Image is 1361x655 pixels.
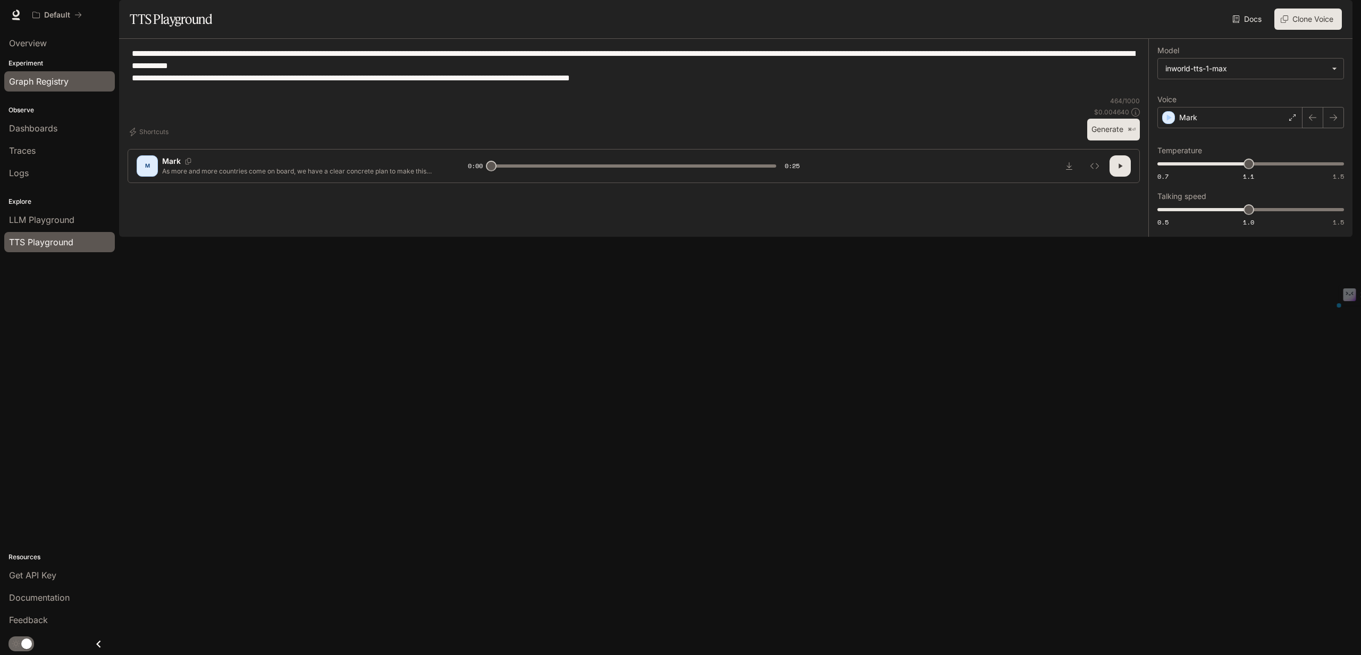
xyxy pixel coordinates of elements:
a: Docs [1230,9,1266,30]
button: Inspect [1084,155,1105,177]
p: $ 0.004640 [1094,107,1129,117]
span: 0:00 [468,161,483,171]
button: Shortcuts [128,123,173,140]
p: ⌘⏎ [1128,127,1136,133]
p: 464 / 1000 [1110,96,1140,105]
span: 0.5 [1157,218,1169,227]
p: As more and more countries come on board, we have a clear concrete plan to make this happen. Our ... [162,167,442,176]
button: All workspaces [28,4,87,26]
button: Download audio [1058,155,1080,177]
button: Generate⌘⏎ [1087,119,1140,140]
div: M [139,157,156,175]
h1: TTS Playground [130,9,212,30]
span: 1.1 [1243,172,1254,181]
span: 0:25 [785,161,800,171]
span: 1.5 [1333,172,1344,181]
span: 1.5 [1333,218,1344,227]
button: Clone Voice [1274,9,1342,30]
span: 1.0 [1243,218,1254,227]
button: Copy Voice ID [181,158,196,164]
div: inworld-tts-1-max [1165,63,1326,74]
p: Mark [162,156,181,167]
p: Voice [1157,96,1177,103]
p: Temperature [1157,147,1202,154]
p: Model [1157,47,1179,54]
p: Talking speed [1157,193,1206,200]
span: 0.7 [1157,172,1169,181]
div: inworld-tts-1-max [1158,59,1343,79]
p: Mark [1179,112,1197,123]
p: Default [44,11,70,20]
